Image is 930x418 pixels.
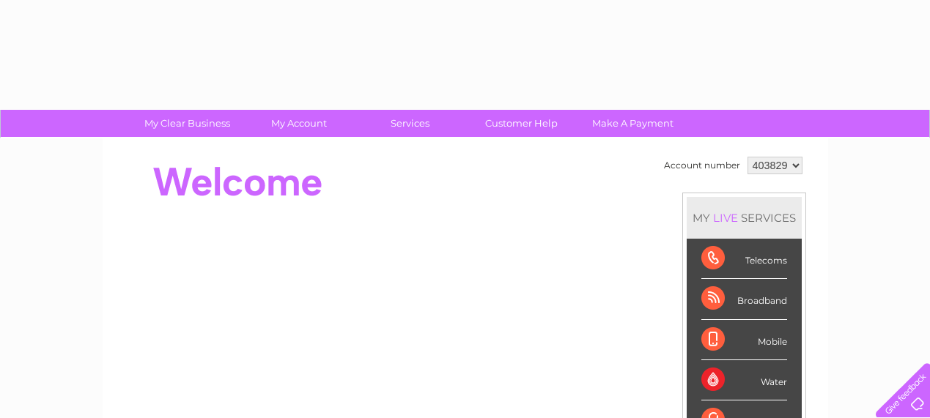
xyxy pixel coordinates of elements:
[701,360,787,400] div: Water
[701,320,787,360] div: Mobile
[701,239,787,279] div: Telecoms
[238,110,359,137] a: My Account
[572,110,693,137] a: Make A Payment
[127,110,248,137] a: My Clear Business
[710,211,741,225] div: LIVE
[660,153,744,178] td: Account number
[701,279,787,319] div: Broadband
[461,110,582,137] a: Customer Help
[350,110,470,137] a: Services
[687,197,802,239] div: MY SERVICES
